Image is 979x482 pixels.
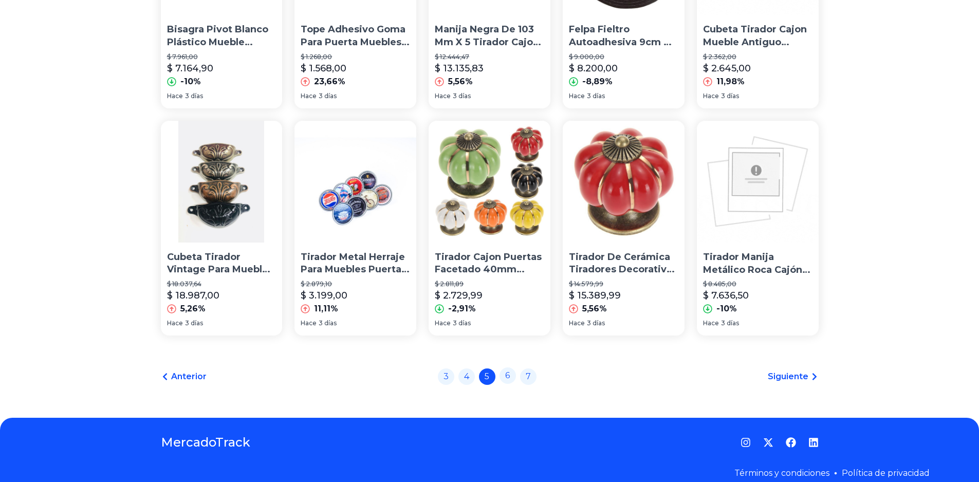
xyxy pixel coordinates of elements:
[716,76,745,88] p: 11,98%
[741,437,751,448] a: Instagram
[763,437,773,448] a: Twitter
[453,92,471,100] span: 3 días
[435,319,451,327] span: Hace
[435,280,544,288] p: $ 2.811,89
[716,303,737,315] p: -10%
[697,121,819,336] a: Tirador Manija Metálico Roca Cajón Mueble Del SurTirador Manija Metálico Roca Cajón Mueble Del Su...
[448,303,476,315] p: -2,91%
[301,53,410,61] p: $ 1.268,00
[301,61,346,76] p: $ 1.568,00
[319,92,337,100] span: 3 días
[721,319,739,327] span: 3 días
[569,280,678,288] p: $ 14.579,99
[294,121,416,336] a: Tirador Metal Herraje Para Muebles Puerta Cajón DiseñoTirador Metal Herraje Para Muebles Puerta C...
[842,468,930,478] a: Política de privacidad
[301,251,410,276] p: Tirador Metal Herraje Para Muebles Puerta Cajón Diseño
[435,23,544,49] p: Manija Negra De 103 Mm X 5 Tirador Cajon Mueble De Aluminio
[569,53,678,61] p: $ 9.000,00
[161,121,283,336] a: Cubeta Tirador Vintage Para Mueble Cajon Flor X 10Cubeta Tirador Vintage Para Mueble Cajon Flor X...
[435,251,544,276] p: Tirador Cajon Puertas Facetado 40mm Herrajes Muebles
[703,92,719,100] span: Hace
[703,61,751,76] p: $ 2.645,00
[448,76,473,88] p: 5,56%
[314,76,345,88] p: 23,66%
[569,319,585,327] span: Hace
[768,370,808,383] span: Siguiente
[703,251,812,276] p: Tirador Manija Metálico Roca Cajón Mueble Del Sur
[703,288,749,303] p: $ 7.636,50
[167,288,219,303] p: $ 18.987,00
[167,53,276,61] p: $ 7.961,00
[500,367,516,384] a: 6
[301,23,410,49] p: Tope Adhesivo Goma Para Puerta Muebles Dibujos Animados
[582,76,613,88] p: -8,89%
[458,368,475,385] a: 4
[703,53,812,61] p: $ 2.362,00
[301,288,347,303] p: $ 3.199,00
[167,280,276,288] p: $ 18.037,64
[721,92,739,100] span: 3 días
[185,92,203,100] span: 3 días
[161,434,250,451] a: MercadoTrack
[301,280,410,288] p: $ 2.879,10
[768,370,819,383] a: Siguiente
[180,76,201,88] p: -10%
[703,319,719,327] span: Hace
[429,121,550,243] img: Tirador Cajon Puertas Facetado 40mm Herrajes Muebles
[703,23,812,49] p: Cubeta Tirador Cajon Mueble Antiguo Fichero Bronce Viejo
[438,368,454,385] a: 3
[786,437,796,448] a: Facebook
[171,370,207,383] span: Anterior
[563,121,685,243] img: Tirador De Cerámica Tiradores Decorativos Para Puertas Cajones De Muebles Cajón Perilla Deco Herr...
[734,468,829,478] a: Términos y condiciones
[808,437,819,448] a: LinkedIn
[435,92,451,100] span: Hace
[294,121,416,243] img: Tirador Metal Herraje Para Muebles Puerta Cajón Diseño
[569,251,678,276] p: Tirador De Cerámica Tiradores Decorativos Para Puertas Cajones De Muebles Cajón Perilla Deco Herr...
[301,319,317,327] span: Hace
[587,319,605,327] span: 3 días
[180,303,206,315] p: 5,26%
[569,23,678,49] p: Felpa Fieltro Autoadhesiva 9cm X 1mt Para Patas Muebles
[319,319,337,327] span: 3 días
[703,280,812,288] p: $ 8.485,00
[167,92,183,100] span: Hace
[301,92,317,100] span: Hace
[185,319,203,327] span: 3 días
[167,319,183,327] span: Hace
[582,303,607,315] p: 5,56%
[435,53,544,61] p: $ 12.444,47
[314,303,338,315] p: 11,11%
[569,288,621,303] p: $ 15.389,99
[569,92,585,100] span: Hace
[453,319,471,327] span: 3 días
[429,121,550,336] a: Tirador Cajon Puertas Facetado 40mm Herrajes MueblesTirador Cajon Puertas Facetado 40mm Herrajes ...
[435,288,483,303] p: $ 2.729,99
[569,61,618,76] p: $ 8.200,00
[161,121,283,243] img: Cubeta Tirador Vintage Para Mueble Cajon Flor X 10
[563,121,685,336] a: Tirador De Cerámica Tiradores Decorativos Para Puertas Cajones De Muebles Cajón Perilla Deco Herr...
[697,121,819,243] img: Tirador Manija Metálico Roca Cajón Mueble Del Sur
[520,368,537,385] a: 7
[587,92,605,100] span: 3 días
[167,23,276,49] p: Bisagra Pivot Blanco Plástico Mueble [PERSON_NAME] Cima M
[167,61,213,76] p: $ 7.164,90
[161,370,207,383] a: Anterior
[167,251,276,276] p: Cubeta Tirador Vintage Para Mueble Cajon Flor X 10
[435,61,484,76] p: $ 13.135,83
